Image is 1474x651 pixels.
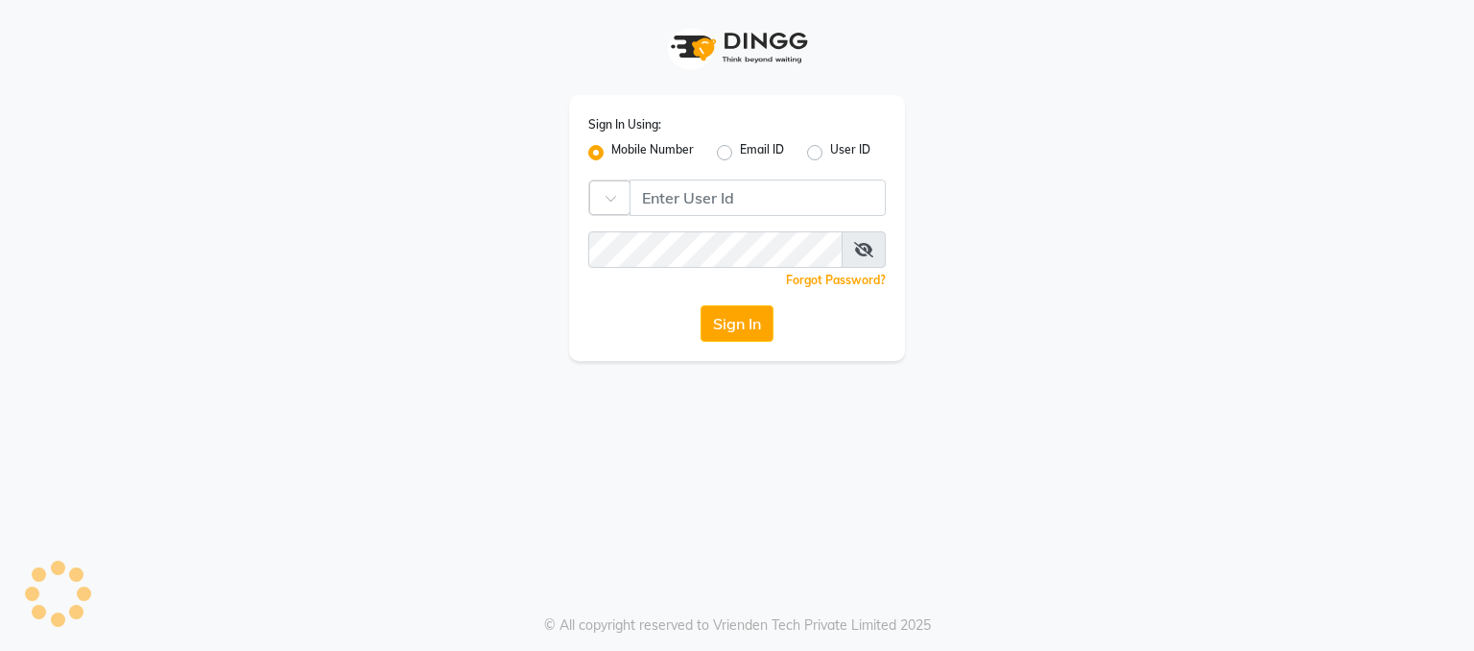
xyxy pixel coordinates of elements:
[611,141,694,164] label: Mobile Number
[786,273,886,287] a: Forgot Password?
[630,180,886,216] input: Username
[660,19,814,76] img: logo1.svg
[701,305,773,342] button: Sign In
[588,231,843,268] input: Username
[588,116,661,133] label: Sign In Using:
[830,141,870,164] label: User ID
[740,141,784,164] label: Email ID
